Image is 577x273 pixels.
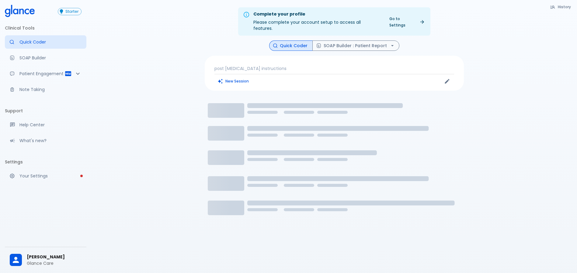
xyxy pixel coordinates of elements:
[19,39,82,45] p: Quick Coder
[5,103,86,118] li: Support
[5,67,86,80] div: Patient Reports & Referrals
[312,40,399,51] button: SOAP Builder : Patient Report
[5,134,86,147] div: Recent updates and feature releases
[386,14,428,30] a: Go to Settings
[27,260,82,266] p: Glance Care
[5,250,86,271] div: [PERSON_NAME]Glance Care
[5,21,86,35] li: Clinical Tools
[5,83,86,96] a: Advanced note-taking
[19,71,64,77] p: Patient Engagement
[443,77,452,86] button: Edit
[19,86,82,93] p: Note Taking
[214,77,252,86] button: Clears all inputs and results.
[5,35,86,49] a: Moramiz: Find ICD10AM codes instantly
[19,173,82,179] p: Your Settings
[58,8,82,15] button: Starter
[253,9,381,34] div: Please complete your account setup to access all features.
[5,118,86,131] a: Get help from our support team
[5,155,86,169] li: Settings
[27,254,82,260] span: [PERSON_NAME]
[19,55,82,61] p: SOAP Builder
[269,40,313,51] button: Quick Coder
[58,8,86,15] a: Click to view or change your subscription
[5,51,86,65] a: Docugen: Compose a clinical documentation in seconds
[19,138,82,144] p: What's new?
[214,65,454,72] p: post [MEDICAL_DATA] instructions
[547,2,575,11] button: History
[5,169,86,183] a: Please complete account setup
[63,9,81,14] span: Starter
[19,122,82,128] p: Help Center
[253,11,381,18] div: Complete your profile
